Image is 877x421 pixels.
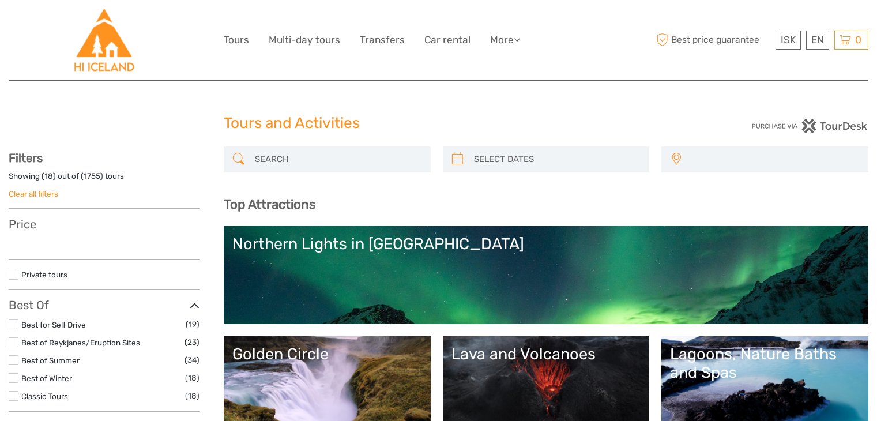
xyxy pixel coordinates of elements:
[670,345,860,382] div: Lagoons, Nature Baths and Spas
[424,32,471,48] a: Car rental
[806,31,829,50] div: EN
[185,336,200,349] span: (23)
[751,119,868,133] img: PurchaseViaTourDesk.png
[469,149,644,170] input: SELECT DATES
[224,32,249,48] a: Tours
[9,171,200,189] div: Showing ( ) out of ( ) tours
[451,345,641,363] div: Lava and Volcanoes
[21,338,140,347] a: Best of Reykjanes/Eruption Sites
[21,320,86,329] a: Best for Self Drive
[232,345,422,363] div: Golden Circle
[44,171,53,182] label: 18
[9,189,58,198] a: Clear all filters
[232,235,860,315] a: Northern Lights in [GEOGRAPHIC_DATA]
[9,217,200,231] h3: Price
[853,34,863,46] span: 0
[84,171,100,182] label: 1755
[21,356,80,365] a: Best of Summer
[185,354,200,367] span: (34)
[250,149,425,170] input: SEARCH
[653,31,773,50] span: Best price guarantee
[73,9,135,72] img: Hostelling International
[224,197,315,212] b: Top Attractions
[269,32,340,48] a: Multi-day tours
[781,34,796,46] span: ISK
[9,151,43,165] strong: Filters
[21,374,72,383] a: Best of Winter
[490,32,520,48] a: More
[185,371,200,385] span: (18)
[232,235,860,253] div: Northern Lights in [GEOGRAPHIC_DATA]
[21,392,68,401] a: Classic Tours
[9,298,200,312] h3: Best Of
[21,270,67,279] a: Private tours
[360,32,405,48] a: Transfers
[186,318,200,331] span: (19)
[185,389,200,403] span: (18)
[224,114,654,133] h1: Tours and Activities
